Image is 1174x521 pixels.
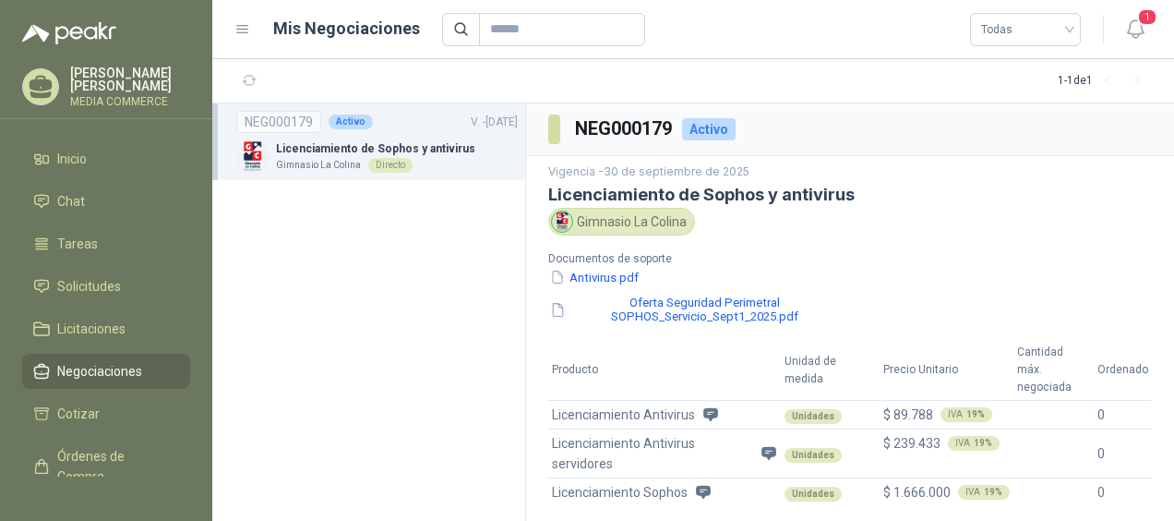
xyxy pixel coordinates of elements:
b: 19 % [984,488,1002,497]
span: Licenciamiento Antivirus [552,405,695,425]
span: $ 89.788 [883,407,933,422]
span: Chat [57,191,85,212]
span: Licenciamiento Sophos [552,482,688,503]
h3: Licenciamiento de Sophos y antivirus [548,185,1152,204]
a: Órdenes de Compra [22,439,190,494]
b: 19 % [966,410,985,419]
div: Activo [329,115,373,129]
span: V. - [DATE] [471,115,518,128]
a: NEG000179ActivoV. -[DATE] Company LogoLicenciamiento de Sophos y antivirusGimnasio La ColinaDirecto [236,111,518,173]
div: Directo [368,158,413,173]
th: Unidad de medida [781,340,880,400]
span: Negociaciones [57,361,142,382]
span: Inicio [57,149,87,169]
div: IVA [948,436,1000,451]
span: Tareas [57,234,98,254]
span: $ 239.433 [883,436,940,451]
p: Gimnasio La Colina [276,158,361,173]
button: Antivirus.pdf [548,268,641,287]
a: Negociaciones [22,354,190,389]
a: Solicitudes [22,269,190,304]
p: MEDIA COMMERCE [70,96,190,107]
img: Logo peakr [22,22,116,44]
h1: Mis Negociaciones [273,16,420,42]
p: Documentos de soporte [548,250,843,268]
span: 1 [1137,8,1157,26]
span: Licitaciones [57,319,126,339]
td: 0 [1094,429,1152,478]
button: Oferta Seguridad Perimetral SOPHOS_Servicio_Sept1_2025.pdf [548,294,843,325]
div: IVA [940,407,992,422]
div: Unidades [785,487,842,502]
p: Licenciamiento de Sophos y antivirus [276,140,475,158]
div: Unidades [785,409,842,424]
div: Unidades [785,448,842,463]
td: 0 [1094,400,1152,429]
a: Cotizar [22,396,190,431]
h3: NEG000179 [575,115,675,143]
th: Producto [548,340,781,400]
div: Gimnasio La Colina [548,208,695,236]
p: Vigencia - 30 de septiembre de 2025 [548,164,1152,181]
b: 19 % [974,439,992,448]
div: NEG000179 [236,111,321,133]
a: Licitaciones [22,311,190,346]
div: Activo [682,118,736,140]
span: Solicitudes [57,276,121,297]
img: Company Logo [552,212,572,232]
td: 0 [1094,478,1152,506]
span: Todas [981,16,1070,43]
div: IVA [958,485,1010,500]
span: $ 1.666.000 [883,485,951,500]
a: Chat [22,184,190,219]
th: Cantidad máx. negociada [1013,340,1094,400]
div: 1 - 1 de 1 [1058,67,1152,96]
span: Cotizar [57,404,100,424]
th: Precio Unitario [880,340,1013,400]
span: Licenciamiento Antivirus servidores [552,433,753,474]
a: Inicio [22,141,190,176]
p: [PERSON_NAME] [PERSON_NAME] [70,67,190,92]
span: Órdenes de Compra [57,446,173,487]
a: Tareas [22,226,190,261]
th: Ordenado [1094,340,1152,400]
img: Company Logo [236,140,269,173]
button: 1 [1119,13,1152,46]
